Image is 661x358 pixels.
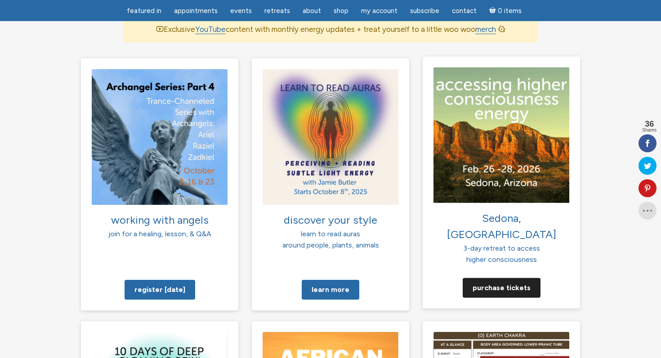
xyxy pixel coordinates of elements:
[230,7,252,15] span: Events
[264,7,290,15] span: Retreats
[361,7,397,15] span: My Account
[259,2,295,20] a: Retreats
[484,1,527,20] a: Cart0 items
[463,243,540,252] span: 3-day retreat to access
[328,2,354,20] a: Shop
[169,2,223,20] a: Appointments
[466,255,537,264] span: higher consciousness
[642,120,657,128] span: 36
[489,7,498,15] i: Cart
[302,280,359,300] a: Learn more
[642,128,657,133] span: Shares
[121,2,167,20] a: featured in
[498,8,522,14] span: 0 items
[111,213,209,226] span: working with angels
[125,280,195,300] a: Register [DATE]
[108,230,211,238] span: join for a healing, lesson, & Q&A
[174,7,218,15] span: Appointments
[282,241,379,249] span: around people, plants, animals
[284,213,377,226] span: discover your style
[195,25,226,34] a: YouTube
[463,278,540,297] a: Purchase tickets
[447,2,482,20] a: Contact
[124,17,537,42] div: Exclusive content with monthly energy updates + treat yourself to a little woo woo
[452,7,477,15] span: Contact
[447,211,556,240] span: Sedona, [GEOGRAPHIC_DATA]
[334,7,348,15] span: Shop
[301,230,360,238] span: learn to read auras
[225,2,257,20] a: Events
[405,2,445,20] a: Subscribe
[475,25,496,34] a: merch
[297,2,326,20] a: About
[127,7,161,15] span: featured in
[356,2,403,20] a: My Account
[303,7,321,15] span: About
[410,7,439,15] span: Subscribe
